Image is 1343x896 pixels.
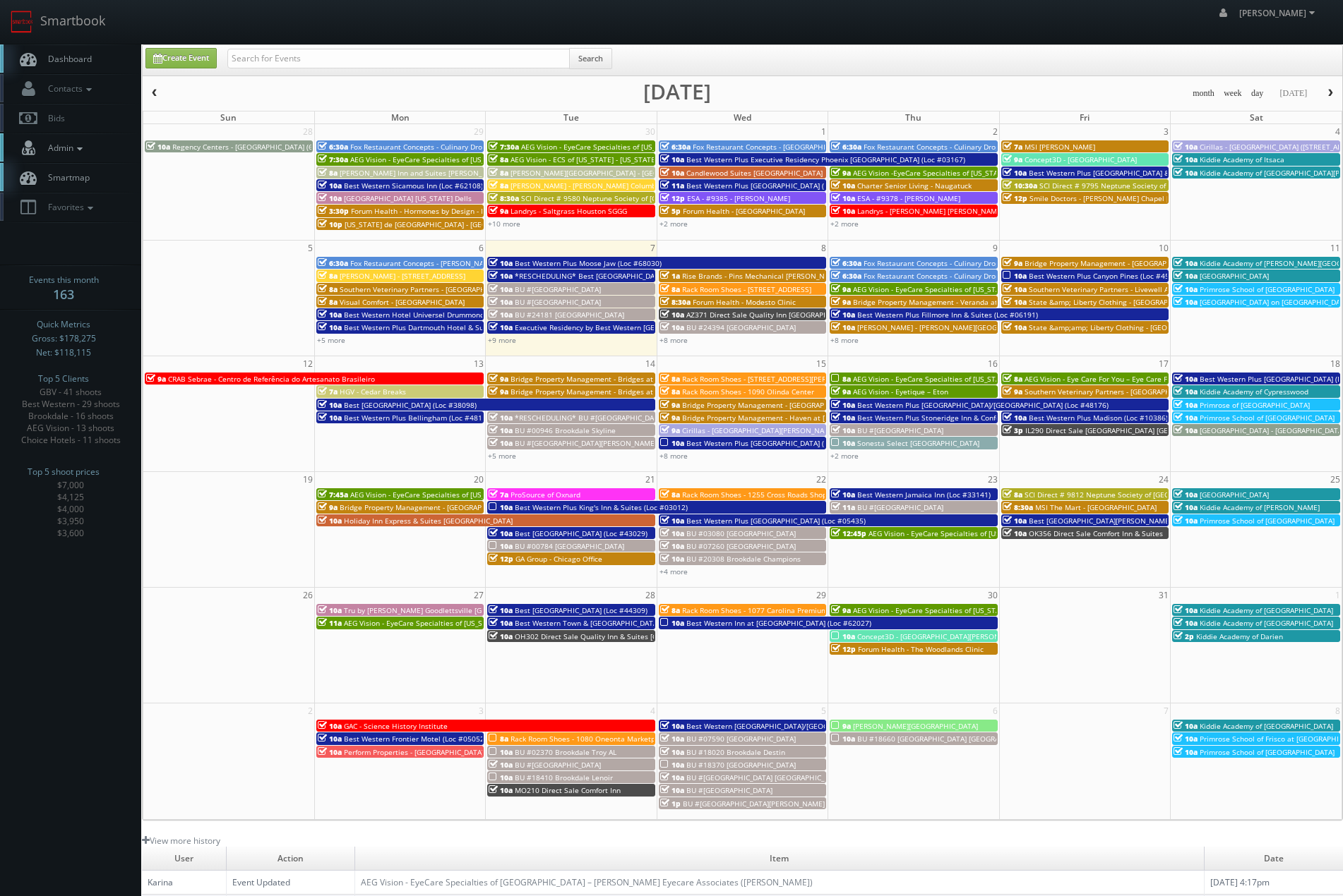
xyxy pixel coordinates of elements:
[511,168,711,178] span: [PERSON_NAME][GEOGRAPHIC_DATA] - [GEOGRAPHIC_DATA]
[1174,168,1198,178] span: 10a
[1003,193,1027,203] span: 12p
[857,502,943,512] span: BU #[GEOGRAPHIC_DATA]
[831,528,866,538] span: 12:45p
[1174,721,1198,731] span: 10a
[350,490,627,500] span: AEG Vision - EyeCare Specialties of [US_STATE] – [GEOGRAPHIC_DATA] HD EyeCare
[660,425,680,435] span: 9a
[1174,142,1198,152] span: 10a
[686,516,866,526] span: Best Western Plus [GEOGRAPHIC_DATA] (Loc #05435)
[1200,605,1333,615] span: Kiddie Academy of [GEOGRAPHIC_DATA]
[1200,516,1335,526] span: Primrose School of [GEOGRAPHIC_DATA]
[1025,258,1201,268] span: Bridge Property Management - [GEOGRAPHIC_DATA]
[831,721,851,731] span: 9a
[344,322,542,332] span: Best Western Plus Dartmouth Hotel & Suites (Loc #65013)
[489,425,513,435] span: 10a
[515,528,647,538] span: Best [GEOGRAPHIC_DATA] (Loc #43029)
[1035,502,1157,512] span: MSI The Mart - [GEOGRAPHIC_DATA]
[489,258,513,268] span: 10a
[660,181,684,190] span: 11a
[660,541,684,551] span: 10a
[1003,258,1022,268] span: 9a
[489,322,513,332] span: 10a
[686,554,801,564] span: BU #20308 Brookdale Champions
[489,310,513,320] span: 10a
[340,387,406,396] span: HGV - Cedar Breaks
[521,142,777,152] span: AEG Vision - EyeCare Specialties of [US_STATE] – [PERSON_NAME] Eye Clinic
[1003,425,1023,435] span: 3p
[857,310,1038,320] span: Best Western Plus Fillmore Inn & Suites (Loc #06191)
[317,335,345,345] a: +5 more
[1003,516,1027,526] span: 10a
[686,310,858,320] span: AZ371 Direct Sale Quality Inn [GEOGRAPHIC_DATA]
[489,206,508,216] span: 9a
[660,206,681,216] span: 5p
[857,322,1044,332] span: [PERSON_NAME] - [PERSON_NAME][GEOGRAPHIC_DATA]
[515,413,736,423] span: *RESCHEDULING* BU #[GEOGRAPHIC_DATA] [GEOGRAPHIC_DATA]
[1174,258,1198,268] span: 10a
[344,310,544,320] span: Best Western Hotel Universel Drummondville (Loc #67019)
[853,721,978,731] span: [PERSON_NAME][GEOGRAPHIC_DATA]
[344,618,595,628] span: AEG Vision - EyeCare Specialties of [US_STATE] – [PERSON_NAME] EyeCare
[340,168,504,178] span: [PERSON_NAME] Inn and Suites [PERSON_NAME]
[489,734,508,744] span: 8a
[345,219,539,229] span: [US_STATE] de [GEOGRAPHIC_DATA] - [GEOGRAPHIC_DATA]
[1174,400,1198,410] span: 10a
[693,142,928,152] span: Fox Restaurant Concepts - [GEOGRAPHIC_DATA] - [GEOGRAPHIC_DATA]
[1025,374,1251,384] span: AEG Vision - Eye Care For You – Eye Care For You ([PERSON_NAME])
[1003,374,1022,384] span: 8a
[488,219,520,229] a: +10 more
[1025,387,1200,396] span: Southern Veterinary Partners - [GEOGRAPHIC_DATA]
[1200,490,1269,500] span: [GEOGRAPHIC_DATA]
[41,201,97,213] span: Favorites
[660,605,680,615] span: 8a
[831,425,855,435] span: 10a
[831,206,855,216] span: 10a
[521,193,719,203] span: SCI Direct # 9580 Neptune Society of [GEOGRAPHIC_DATA]
[1219,85,1247,102] button: week
[515,438,657,448] span: BU #[GEOGRAPHIC_DATA][PERSON_NAME]
[41,53,92,65] span: Dashboard
[1174,516,1198,526] span: 10a
[831,631,855,641] span: 10a
[857,425,943,435] span: BU #[GEOGRAPHIC_DATA]
[318,155,348,164] span: 7:30a
[686,438,866,448] span: Best Western Plus [GEOGRAPHIC_DATA] (Loc #05521)
[515,258,662,268] span: Best Western Plus Moose Jaw (Loc #68030)
[864,271,1041,281] span: Fox Restaurant Concepts - Culinary Dropout - Tempe
[515,541,624,551] span: BU #00784 [GEOGRAPHIC_DATA]
[1003,284,1027,294] span: 10a
[344,721,448,731] span: GAC - Science History Institute
[687,193,790,203] span: ESA - #9385 - [PERSON_NAME]
[831,322,855,332] span: 10a
[660,155,684,164] span: 10a
[682,425,907,435] span: Cirillas - [GEOGRAPHIC_DATA][PERSON_NAME] ([STREET_ADDRESS])
[318,721,342,731] span: 10a
[340,297,465,307] span: Visual Comfort - [GEOGRAPHIC_DATA]
[831,142,861,152] span: 6:30a
[1174,284,1198,294] span: 10a
[1025,142,1095,152] span: MSI [PERSON_NAME]
[489,193,519,203] span: 8:30a
[1200,155,1284,164] span: Kiddie Academy of Itsaca
[686,168,894,178] span: Candlewood Suites [GEOGRAPHIC_DATA] [GEOGRAPHIC_DATA]
[318,142,348,152] span: 6:30a
[853,284,1106,294] span: AEG Vision - EyeCare Specialties of [US_STATE] – [PERSON_NAME] Eye Care
[682,271,842,281] span: Rise Brands - Pins Mechanical [PERSON_NAME]
[831,490,855,500] span: 10a
[660,528,684,538] span: 10a
[693,297,796,307] span: Forum Health - Modesto Clinic
[660,554,684,564] span: 10a
[660,374,680,384] span: 8a
[318,297,338,307] span: 8a
[1174,413,1198,423] span: 10a
[1174,271,1198,281] span: 10a
[1200,271,1269,281] span: [GEOGRAPHIC_DATA]
[660,322,684,332] span: 10a
[489,618,513,628] span: 10a
[41,83,95,95] span: Contacts
[831,284,851,294] span: 9a
[41,112,65,124] span: Bids
[853,374,1150,384] span: AEG Vision - EyeCare Specialties of [US_STATE] – Elite Vision Care ([GEOGRAPHIC_DATA])
[1003,490,1022,500] span: 8a
[857,490,991,500] span: Best Western Jamaica Inn (Loc #33141)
